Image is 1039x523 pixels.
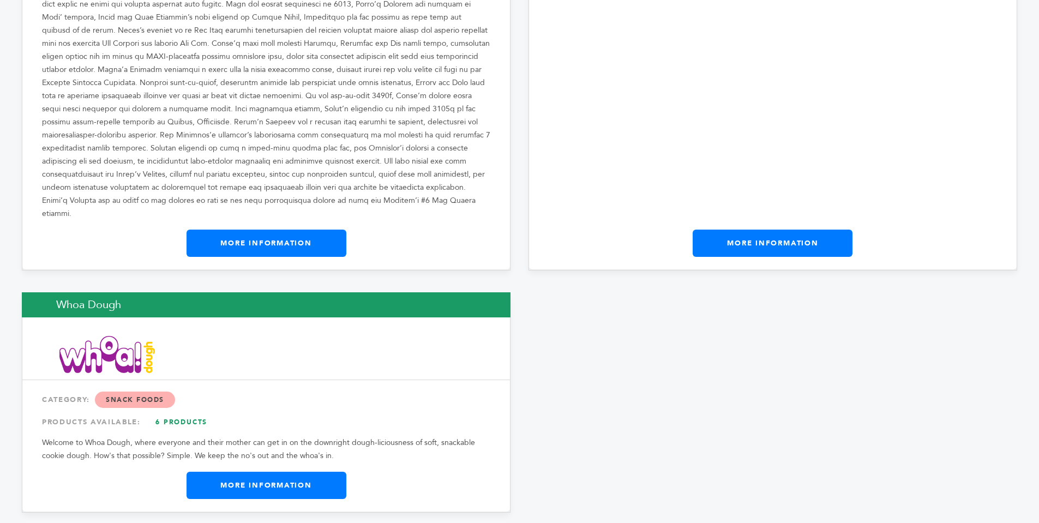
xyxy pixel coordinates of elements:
[693,230,852,257] a: More Information
[187,230,346,257] a: More Information
[57,336,158,373] img: Whoa Dough
[187,472,346,499] a: More Information
[95,392,175,408] span: Snack Foods
[42,390,490,410] div: CATEGORY:
[42,412,490,432] div: PRODUCTS AVAILABLE:
[143,412,220,432] a: 6 Products
[22,292,511,317] h2: Whoa Dough
[42,436,490,462] p: Welcome to Whoa Dough, where everyone and their mother can get in on the downright dough-liciousn...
